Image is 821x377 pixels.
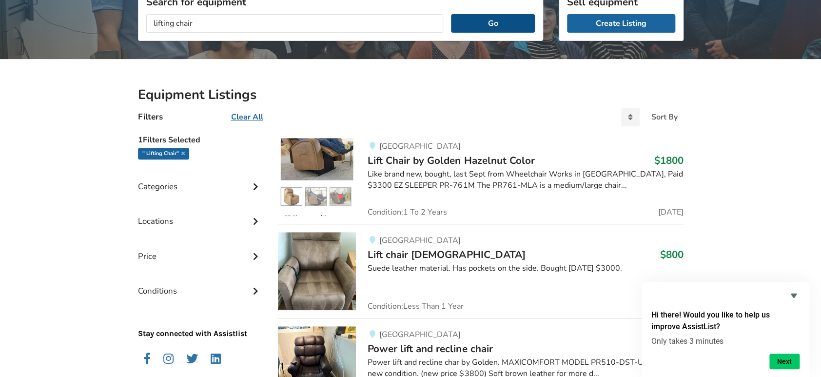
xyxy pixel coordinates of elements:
[146,14,444,33] input: I am looking for...
[660,248,684,261] h3: $800
[138,86,684,103] h2: Equipment Listings
[379,141,461,152] span: [GEOGRAPHIC_DATA]
[651,309,800,333] h2: Hi there! Would you like to help us improve AssistList?
[368,263,683,274] div: Suede leather material. Has pockets on the side. Bought [DATE] $3000.
[651,290,800,369] div: Hi there! Would you like to help us improve AssistList?
[788,290,800,301] button: Hide survey
[368,154,534,167] span: Lift Chair by Golden Hazelnut Color
[278,224,683,318] a: transfer aids-lift chair 6 months old[GEOGRAPHIC_DATA]Lift chair [DEMOGRAPHIC_DATA]$800Suede leat...
[451,14,534,33] button: Go
[138,111,163,122] h4: Filters
[658,208,684,216] span: [DATE]
[651,337,800,346] p: Only takes 3 minutes
[138,301,263,339] p: Stay connected with Assistlist
[138,197,263,231] div: Locations
[379,235,461,246] span: [GEOGRAPHIC_DATA]
[769,354,800,369] button: Next question
[278,138,356,216] img: transfer aids-lift chair by golden hazelnut color
[138,162,263,197] div: Categories
[138,130,263,148] h5: 1 Filters Selected
[567,14,675,33] a: Create Listing
[231,112,263,122] u: Clear All
[379,329,461,340] span: [GEOGRAPHIC_DATA]
[138,232,263,266] div: Price
[654,154,684,167] h3: $1800
[368,208,447,216] span: Condition: 1 To 2 Years
[278,232,356,310] img: transfer aids-lift chair 6 months old
[138,266,263,301] div: Conditions
[651,113,678,121] div: Sort By
[368,248,525,261] span: Lift chair [DEMOGRAPHIC_DATA]
[368,169,683,191] div: Like brand new, bought, last Sept from Wheelchair Works in [GEOGRAPHIC_DATA], Paid $3300 EZ SLEEP...
[368,302,464,310] span: Condition: Less Than 1 Year
[138,148,189,159] div: " lifting chair"
[278,138,683,224] a: transfer aids-lift chair by golden hazelnut color [GEOGRAPHIC_DATA]Lift Chair by Golden Hazelnut ...
[368,342,492,356] span: Power lift and recline chair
